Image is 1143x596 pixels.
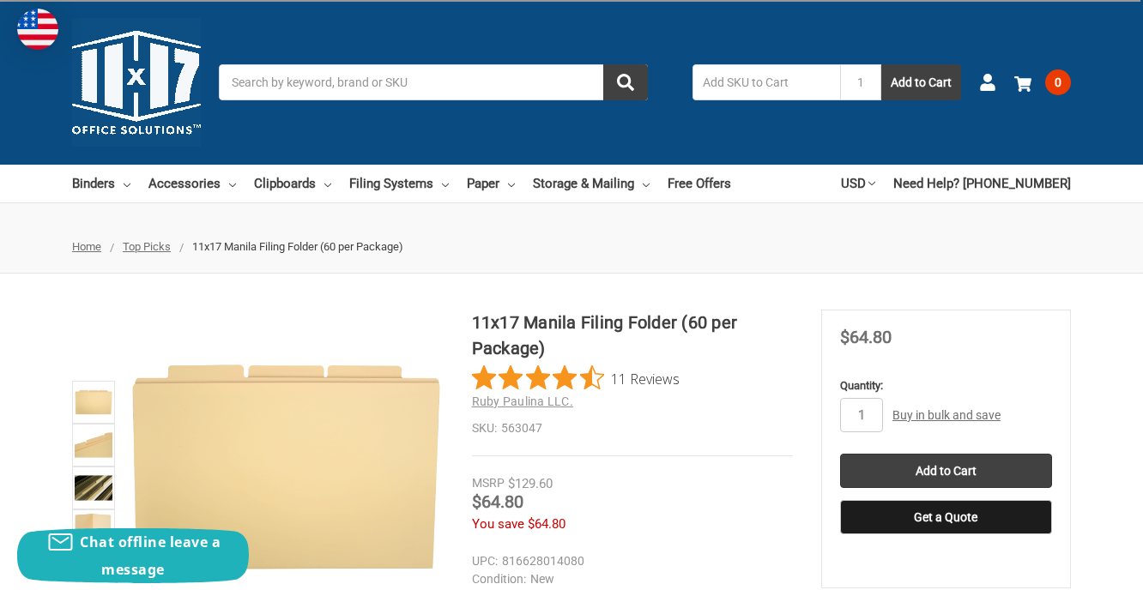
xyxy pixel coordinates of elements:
a: Ruby Paulina LLC. [472,394,573,408]
button: Get a Quote [840,500,1052,534]
img: 11x17 Manila Filing Folder (60 per Package) [75,512,112,550]
span: $64.80 [840,327,892,347]
label: Quantity: [840,377,1052,394]
dd: New [472,570,785,588]
dd: 816628014080 [472,552,785,570]
div: MSRP [472,474,505,492]
img: 11x17 Manila Filing Folder (60 per Package) [75,426,112,464]
span: $64.80 [472,491,523,512]
a: Storage & Mailing [533,165,650,202]
span: 11 Reviews [611,365,680,391]
dt: UPC: [472,552,498,570]
a: Paper [467,165,515,202]
a: Need Help? [PHONE_NUMBER] [893,165,1071,202]
button: Rated 4.6 out of 5 stars from 11 reviews. Jump to reviews. [472,365,680,391]
input: Add SKU to Cart [692,64,840,100]
img: 11”x17” Filing Folders (563047) Manila [75,469,112,507]
button: Add to Cart [881,64,961,100]
a: Binders [72,165,130,202]
a: Home [72,240,101,253]
span: Chat offline leave a message [80,533,221,579]
span: 11x17 Manila Filing Folder (60 per Package) [192,240,403,253]
img: 11x17 Manila Filing Folder (60 per Package) [75,383,112,421]
a: Free Offers [668,165,731,202]
dt: SKU: [472,419,497,437]
a: Buy in bulk and save [892,408,1001,422]
a: Clipboards [254,165,331,202]
span: $129.60 [508,476,553,491]
a: Filing Systems [349,165,449,202]
img: 11x17.com [72,18,201,147]
span: You save [472,516,524,532]
a: 0 [1014,60,1071,105]
input: Search by keyword, brand or SKU [219,64,648,100]
img: duty and tax information for United States [17,9,58,50]
a: Accessories [148,165,236,202]
a: Top Picks [123,240,171,253]
span: $64.80 [528,516,565,532]
a: USD [841,165,875,202]
span: 0 [1045,69,1071,95]
dd: 563047 [472,419,793,437]
input: Add to Cart [840,454,1052,488]
h1: 11x17 Manila Filing Folder (60 per Package) [472,310,793,361]
button: Chat offline leave a message [17,528,249,583]
dt: Condition: [472,570,526,588]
